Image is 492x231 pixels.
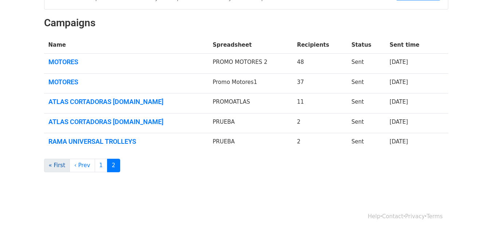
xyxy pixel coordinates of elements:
[390,99,408,105] a: [DATE]
[382,213,403,220] a: Contact
[44,17,448,29] h2: Campaigns
[347,54,385,74] td: Sent
[44,36,208,54] th: Name
[456,196,492,231] iframe: Chat Widget
[405,213,425,220] a: Privacy
[456,196,492,231] div: Widget de chat
[48,118,204,126] a: ATLAS CORTADORAS [DOMAIN_NAME]
[48,58,204,66] a: MOTORES
[292,113,347,133] td: 2
[48,98,204,106] a: ATLAS CORTADORAS [DOMAIN_NAME]
[208,36,292,54] th: Spreadsheet
[292,73,347,93] td: 37
[347,93,385,113] td: Sent
[107,159,120,172] a: 2
[48,138,204,146] a: RAMA UNIVERSAL TROLLEYS
[426,213,442,220] a: Terms
[208,93,292,113] td: PROMOATLAS
[292,93,347,113] td: 11
[368,213,380,220] a: Help
[390,59,408,65] a: [DATE]
[390,119,408,125] a: [DATE]
[292,133,347,153] td: 2
[208,113,292,133] td: PRUEBA
[48,78,204,86] a: MOTORES
[390,138,408,145] a: [DATE]
[95,159,108,172] a: 1
[292,54,347,74] td: 48
[385,36,437,54] th: Sent time
[208,73,292,93] td: Promo Motores1
[208,133,292,153] td: PRUEBA
[70,159,95,172] a: ‹ Prev
[44,159,70,172] a: « First
[292,36,347,54] th: Recipients
[347,133,385,153] td: Sent
[390,79,408,85] a: [DATE]
[347,36,385,54] th: Status
[347,113,385,133] td: Sent
[347,73,385,93] td: Sent
[208,54,292,74] td: PROMO MOTORES 2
